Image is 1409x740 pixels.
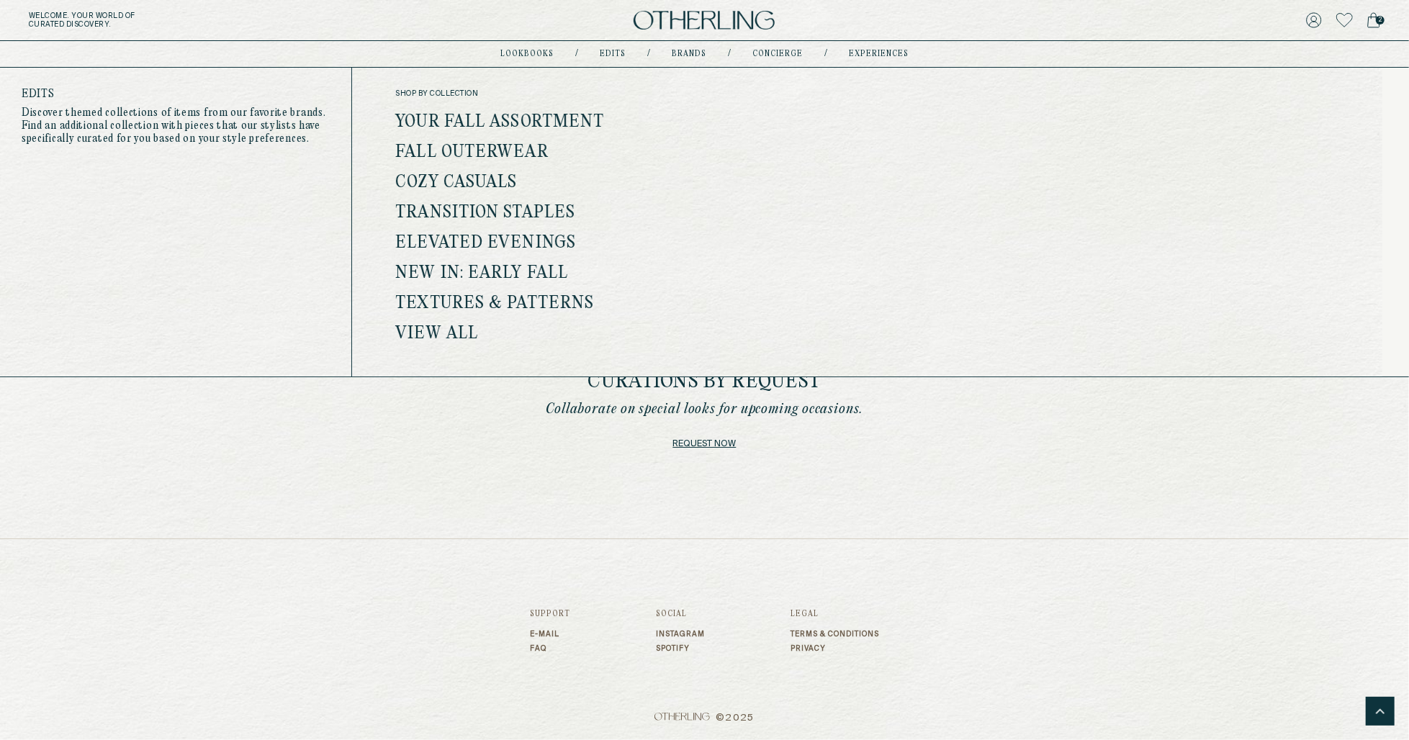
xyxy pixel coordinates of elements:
[575,48,578,60] div: /
[395,294,594,313] a: Textures & Patterns
[22,107,330,145] p: Discover themed collections of items from our favorite brands. Find an additional collection with...
[530,610,570,618] h3: Support
[395,264,568,283] a: New In: Early Fall
[791,644,879,653] a: Privacy
[395,325,478,343] a: View all
[29,12,434,29] h5: Welcome . Your world of curated discovery.
[656,630,705,639] a: Instagram
[588,372,821,392] h2: Curations by Request
[791,630,879,639] a: Terms & Conditions
[1367,10,1380,30] a: 2
[634,11,775,30] img: logo
[656,610,705,618] h3: Social
[1376,16,1385,24] span: 2
[395,234,576,253] a: Elevated Evenings
[530,630,570,639] a: E-mail
[395,113,604,132] a: Your Fall Assortment
[395,173,517,192] a: Cozy Casuals
[824,48,827,60] div: /
[530,644,570,653] a: FAQ
[530,713,879,724] span: © 2025
[395,204,575,222] a: Transition Staples
[546,400,863,420] p: Collaborate on special looks for upcoming occasions.
[791,610,879,618] h3: Legal
[673,434,737,454] a: Request now
[849,50,909,58] a: experiences
[395,143,548,162] a: Fall Outerwear
[672,50,706,58] a: Brands
[22,89,330,99] h4: Edits
[500,50,554,58] a: lookbooks
[752,50,803,58] a: concierge
[647,48,650,60] div: /
[600,50,626,58] a: Edits
[395,89,726,98] span: shop by collection
[656,644,705,653] a: Spotify
[728,48,731,60] div: /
